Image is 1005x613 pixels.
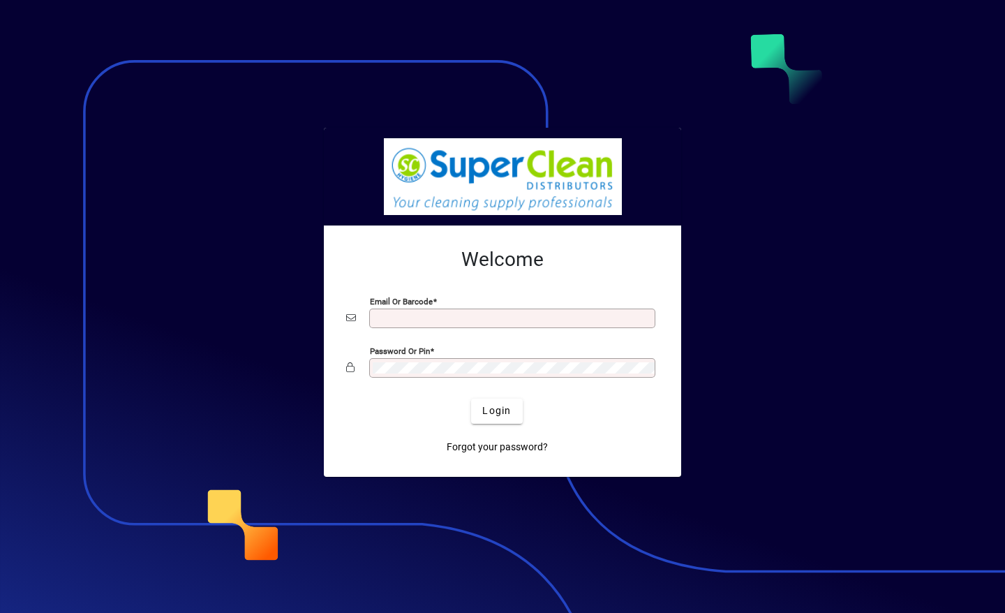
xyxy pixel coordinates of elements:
mat-label: Password or Pin [370,346,430,355]
span: Forgot your password? [447,440,548,455]
button: Login [471,399,522,424]
a: Forgot your password? [441,435,553,460]
h2: Welcome [346,248,659,272]
mat-label: Email or Barcode [370,296,433,306]
span: Login [482,404,511,418]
